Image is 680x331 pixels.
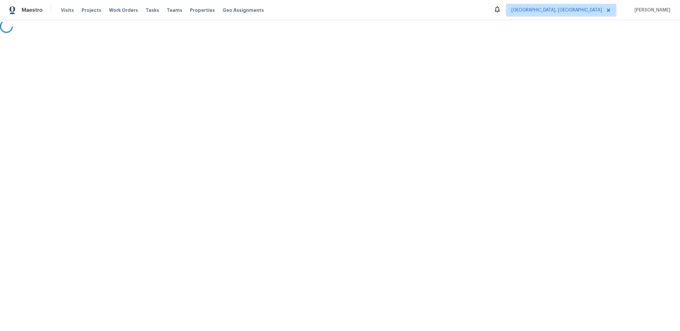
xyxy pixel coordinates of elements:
span: [GEOGRAPHIC_DATA], [GEOGRAPHIC_DATA] [511,7,602,13]
span: Properties [190,7,215,13]
span: Geo Assignments [223,7,264,13]
span: Projects [82,7,101,13]
span: Tasks [146,8,159,12]
span: [PERSON_NAME] [632,7,670,13]
span: Maestro [22,7,43,13]
span: Work Orders [109,7,138,13]
span: Teams [167,7,182,13]
span: Visits [61,7,74,13]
